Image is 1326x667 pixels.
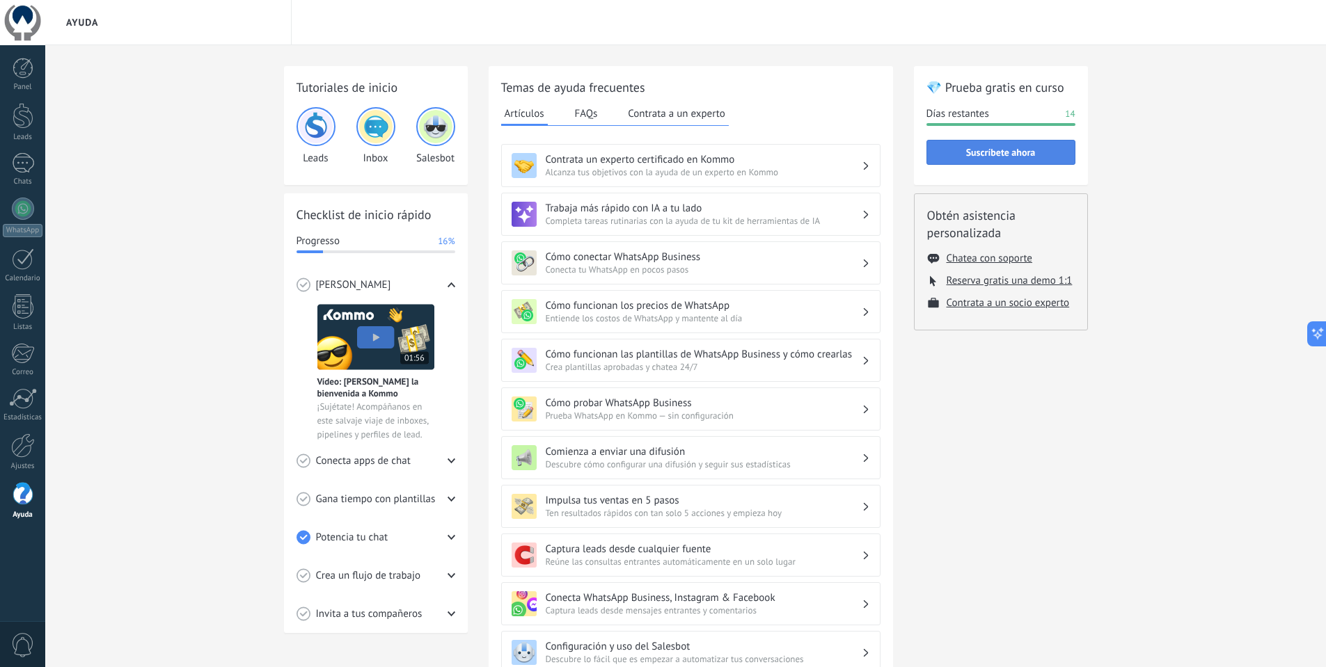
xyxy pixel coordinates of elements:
span: Alcanza tus objetivos con la ayuda de un experto en Kommo [546,166,862,178]
h2: Temas de ayuda frecuentes [501,79,881,96]
h3: Trabaja más rápido con IA a tu lado [546,202,862,215]
h2: Obtén asistencia personalizada [927,207,1075,241]
span: Conecta tu WhatsApp en pocos pasos [546,264,862,275]
div: Leads [3,133,43,142]
span: Potencia tu chat [316,531,388,545]
div: Chats [3,177,43,186]
span: Prueba WhatsApp en Kommo — sin configuración [546,410,862,421]
h3: Cómo probar WhatsApp Business [546,396,862,410]
span: Gana tiempo con plantillas [316,492,436,506]
span: Descubre cómo configurar una difusión y seguir sus estadísticas [546,458,862,470]
div: Panel [3,83,43,92]
h3: Cómo funcionan las plantillas de WhatsApp Business y cómo crearlas [546,348,862,361]
div: Leads [297,107,336,165]
button: Suscríbete ahora [926,140,1075,165]
span: Reúne las consultas entrantes automáticamente en un solo lugar [546,556,862,568]
span: Progresso [297,234,340,248]
h2: Checklist de inicio rápido [297,206,455,223]
span: Días restantes [926,107,989,121]
div: Listas [3,323,43,332]
h2: 💎 Prueba gratis en curso [926,79,1075,96]
span: Invita a tus compañeros [316,607,423,621]
h3: Captura leads desde cualquier fuente [546,543,862,556]
h3: Impulsa tus ventas en 5 pasos [546,494,862,507]
button: Artículos [501,103,548,126]
button: Contrata a un socio experto [947,296,1070,310]
span: Completa tareas rutinarias con la ayuda de tu kit de herramientas de IA [546,215,862,227]
button: Reserva gratis una demo 1:1 [947,274,1073,287]
button: Chatea con soporte [947,252,1032,265]
div: Ayuda [3,511,43,520]
div: Inbox [356,107,395,165]
span: Vídeo: [PERSON_NAME] la bienvenida a Kommo [317,376,434,399]
button: FAQs [571,103,601,124]
h3: Contrata un experto certificado en Kommo [546,153,862,166]
span: 14 [1065,107,1075,121]
div: WhatsApp [3,224,42,237]
div: Estadísticas [3,413,43,422]
div: Ajustes [3,462,43,471]
span: Descubre lo fácil que es empezar a automatizar tus conversaciones [546,653,862,665]
span: [PERSON_NAME] [316,278,391,292]
span: Ten resultados rápidos con tan solo 5 acciones y empieza hoy [546,507,862,519]
img: Meet video [317,304,434,370]
h3: Cómo conectar WhatsApp Business [546,250,862,264]
div: Calendario [3,274,43,283]
div: Correo [3,368,43,377]
span: Captura leads desde mensajes entrantes y comentarios [546,604,862,616]
h3: Cómo funcionan los precios de WhatsApp [546,299,862,312]
h3: Conecta WhatsApp Business, Instagram & Facebook [546,591,862,604]
span: Conecta apps de chat [316,454,411,468]
span: Crea plantillas aprobadas y chatea 24/7 [546,361,862,373]
span: ¡Sujétate! Acompáñanos en este salvaje viaje de inboxes, pipelines y perfiles de lead. [317,400,434,442]
span: 16% [438,234,455,248]
span: Crea un flujo de trabajo [316,569,421,583]
h2: Tutoriales de inicio [297,79,455,96]
h3: Configuración y uso del Salesbot [546,640,862,653]
h3: Comienza a enviar una difusión [546,445,862,458]
span: Suscríbete ahora [966,147,1036,157]
span: Entiende los costos de WhatsApp y mantente al día [546,312,862,324]
div: Salesbot [416,107,455,165]
button: Contrata a un experto [624,103,728,124]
